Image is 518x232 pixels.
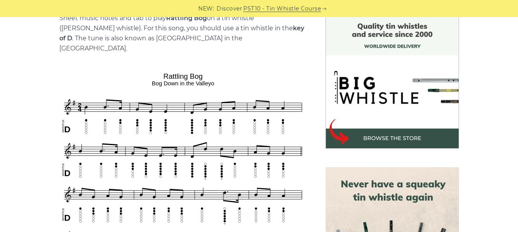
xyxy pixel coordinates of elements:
[59,24,304,42] strong: key of D
[217,4,242,13] span: Discover
[243,4,321,13] a: PST10 - Tin Whistle Course
[59,13,307,54] p: Sheet music notes and tab to play on a tin whistle ([PERSON_NAME] whistle). For this song, you sh...
[198,4,214,13] span: NEW:
[166,14,207,22] strong: Rattling Bog
[326,15,459,149] img: BigWhistle Tin Whistle Store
